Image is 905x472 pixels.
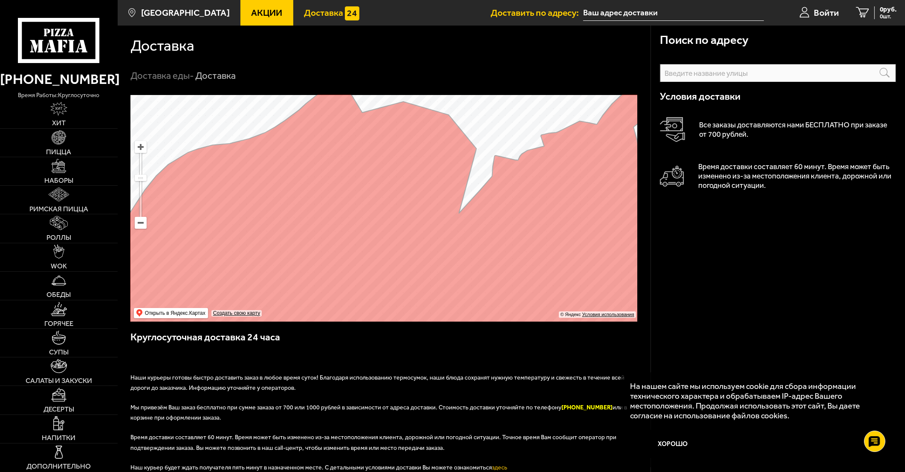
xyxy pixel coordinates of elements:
a: здесь [492,464,507,471]
input: Введите название улицы [660,64,896,82]
span: Хит [52,119,66,127]
span: Горячее [44,320,73,327]
span: WOK [51,262,67,270]
p: На нашем сайте мы используем cookie для сбора информации технического характера и обрабатываем IP... [630,382,878,421]
span: 0 руб. [880,6,896,13]
p: Время доставки составляет 60 минут. Время может быть изменено из-за местоположения клиента, дорож... [698,162,896,190]
span: Десерты [43,406,74,413]
ymaps: Открыть в Яндекс.Картах [145,308,205,318]
span: Римская пицца [29,205,88,213]
h3: Поиск по адресу [660,34,749,46]
span: Салаты и закуски [26,377,92,384]
button: Хорошо [630,430,715,458]
span: Время доставки составляет 60 минут. Время может быть изменено из-за местоположения клиента, дорож... [130,434,616,451]
div: Доставка [195,70,236,82]
span: Роллы [46,234,71,241]
span: Супы [49,348,69,356]
span: Мы привезём Ваш заказ бесплатно при сумме заказа от 700 или 1000 рублей в зависимости от адреса д... [130,404,627,421]
span: 0 шт. [880,14,896,19]
img: Автомобиль доставки [660,166,684,187]
span: Акции [252,8,283,17]
ymaps: Открыть в Яндекс.Картах [134,308,208,318]
img: Оплата доставки [660,117,685,142]
ymaps: © Яндекс [561,312,581,317]
b: [PHONE_NUMBER] [561,404,613,411]
span: [GEOGRAPHIC_DATA] [141,8,230,17]
span: Доставка [304,8,343,17]
input: Ваш адрес доставки [583,5,764,21]
span: Доставить по адресу: [491,8,583,17]
span: Наборы [44,177,73,184]
span: Пицца [46,148,71,155]
span: Наш курьер будет ждать получателя пять минут в назначенном месте. С детальными условиями доставки... [130,464,509,471]
span: Наши курьеры готовы быстро доставить заказ в любое время суток! Благодаря использованию термосумо... [130,374,625,391]
a: Доставка еды- [130,70,194,81]
a: Создать свою карту [211,310,262,317]
span: Дополнительно [26,463,91,470]
p: Все заказы доставляются нами БЕСПЛАТНО при заказе от 700 рублей. [699,120,896,139]
img: 15daf4d41897b9f0e9f617042186c801.svg [345,6,359,20]
span: Напитки [42,434,75,441]
span: Обеды [46,291,71,298]
a: Условия использования [582,312,634,317]
h3: Условия доставки [660,92,896,101]
h1: Доставка [130,38,194,53]
h3: Круглосуточная доставка 24 часа [130,330,638,353]
span: Войти [814,8,839,17]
